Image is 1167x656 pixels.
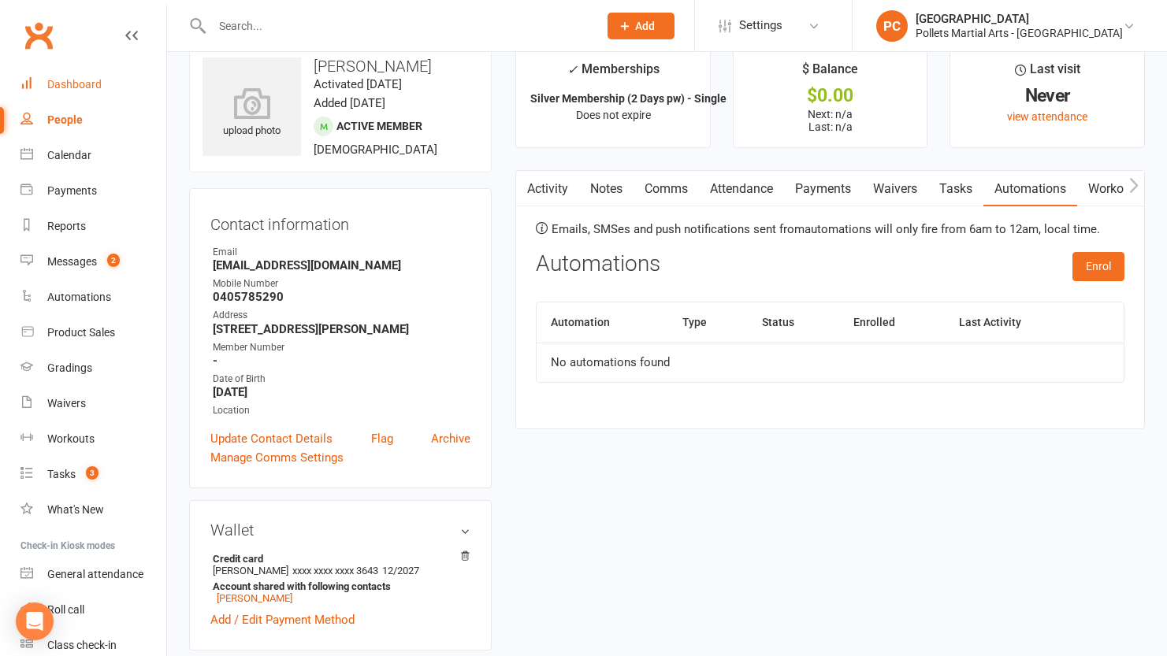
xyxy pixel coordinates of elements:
span: 12/2027 [382,565,419,576]
a: Workouts [1077,171,1152,207]
strong: [EMAIL_ADDRESS][DOMAIN_NAME] [213,258,470,272]
li: [PERSON_NAME] [210,550,470,606]
a: Flag [371,429,393,448]
a: Gradings [20,350,166,386]
button: Enrol [1072,252,1124,280]
div: Calendar [47,149,91,161]
div: upload photo [203,87,301,139]
th: Automation [537,302,668,343]
div: Product Sales [47,326,115,339]
a: People [20,102,166,138]
div: People [47,113,83,126]
strong: Silver Membership (2 Days pw) - Single [530,92,727,105]
strong: - [213,354,470,368]
input: Search... [207,15,587,37]
a: Calendar [20,138,166,173]
div: Pollets Martial Arts - [GEOGRAPHIC_DATA] [916,26,1123,40]
p: Next: n/a Last: n/a [748,108,913,133]
th: Enrolled [839,302,945,343]
time: Activated [DATE] [314,77,402,91]
a: Archive [431,429,470,448]
a: Payments [784,171,862,207]
div: Member Number [213,340,470,355]
a: Comms [634,171,699,207]
a: Waivers [20,386,166,421]
div: Waivers [47,397,86,410]
a: Messages 2 [20,244,166,280]
div: $0.00 [748,87,913,104]
a: Product Sales [20,315,166,350]
a: Automations [983,171,1077,207]
div: Date of Birth [213,372,470,387]
div: Tasks [47,468,76,480]
div: Address [213,308,470,323]
a: Waivers [862,171,928,207]
span: [DEMOGRAPHIC_DATA] [314,143,437,157]
a: Update Contact Details [210,429,333,448]
div: $ Balance [802,59,858,87]
div: Roll call [47,603,84,616]
strong: Account shared with following contacts [213,580,463,592]
div: Location [213,403,470,418]
div: Open Intercom Messenger [16,602,54,640]
a: Dashboard [20,67,166,102]
span: xxxx xxxx xxxx 3643 [292,565,378,576]
div: General attendance [47,568,143,580]
th: Status [748,302,839,343]
strong: 0405785290 [213,290,470,304]
span: 2 [107,254,120,267]
h3: [PERSON_NAME] [203,57,478,75]
strong: [DATE] [213,385,470,399]
a: Tasks [928,171,983,207]
div: What's New [47,503,104,516]
time: Added [DATE] [314,96,385,110]
div: PC [876,10,908,42]
a: What's New [20,492,166,528]
div: Reports [47,220,86,232]
a: General attendance kiosk mode [20,557,166,592]
div: Email [213,245,470,260]
div: Last visit [1015,59,1080,87]
a: view attendance [1007,110,1087,123]
i: ✓ [567,62,578,77]
div: Workouts [47,432,95,445]
span: Settings [739,8,782,43]
a: Manage Comms Settings [210,448,344,467]
a: Automations [20,280,166,315]
h3: Automations [536,252,660,276]
span: Add [635,20,655,32]
a: [PERSON_NAME] [217,592,292,604]
h3: Contact information [210,209,470,233]
a: Clubworx [19,16,58,55]
a: Payments [20,173,166,209]
span: Does not expire [576,109,651,121]
a: Add / Edit Payment Method [210,610,355,629]
div: Never [964,87,1130,104]
strong: [STREET_ADDRESS][PERSON_NAME] [213,322,470,336]
a: Roll call [20,592,166,628]
h3: Wallet [210,521,470,539]
div: Dashboard [47,78,102,91]
div: [GEOGRAPHIC_DATA] [916,12,1123,26]
strong: Credit card [213,553,463,565]
th: Last Activity [945,302,1081,343]
a: Workouts [20,421,166,457]
span: Active member [336,120,422,132]
div: Class check-in [47,639,117,651]
a: Activity [516,171,579,207]
div: Mobile Number [213,276,470,291]
th: Type [668,302,748,343]
a: Tasks 3 [20,457,166,492]
div: Messages [47,255,97,268]
div: Memberships [567,59,660,88]
a: Attendance [699,171,784,207]
div: Automations [47,291,111,303]
a: Reports [20,209,166,244]
a: Notes [579,171,634,207]
button: Add [608,13,675,39]
div: Gradings [47,361,92,374]
span: 3 [86,466,98,480]
p: Emails, SMSes and push notifications sent from automations will only fire from 6am to 12am, local... [536,222,1124,236]
td: No automations found [537,343,1124,382]
div: Payments [47,184,97,197]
